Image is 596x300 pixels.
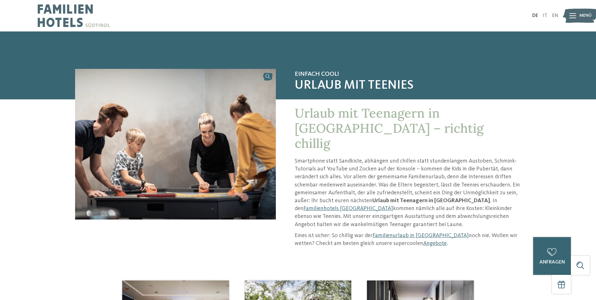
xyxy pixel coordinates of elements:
span: anfragen [539,260,565,265]
a: anfragen [533,237,571,275]
a: IT [543,13,547,18]
span: Menü [579,13,592,19]
a: Familienhotels [GEOGRAPHIC_DATA] [303,206,393,211]
a: Angebote [423,241,447,246]
img: Urlaub mit Teenagern in Südtirol geplant? [75,69,276,219]
p: Eines ist sicher: So chillig war der noch nie. Wollen wir wetten? Checkt am besten gleich unsere ... [295,232,521,247]
strong: Urlaub mit Teenagern in [GEOGRAPHIC_DATA] [372,198,490,203]
span: Einfach cool! [295,70,521,78]
a: Familienurlaub in [GEOGRAPHIC_DATA] [373,233,469,238]
span: Urlaub mit Teenies [295,78,521,93]
a: DE [532,13,538,18]
p: Smartphone statt Sandkiste, abhängen und chillen statt stundenlangem Austoben, Schmink-Tutorials ... [295,157,521,229]
a: EN [552,13,558,18]
span: Urlaub mit Teenagern in [GEOGRAPHIC_DATA] – richtig chillig [295,105,484,151]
